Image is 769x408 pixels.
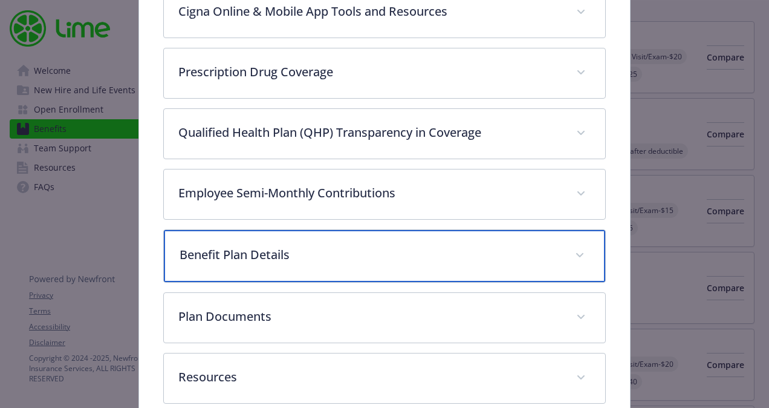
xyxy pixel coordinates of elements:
p: Plan Documents [178,308,562,326]
div: Prescription Drug Coverage [164,48,605,98]
div: Qualified Health Plan (QHP) Transparency in Coverage [164,109,605,159]
p: Prescription Drug Coverage [178,63,562,81]
div: Employee Semi-Monthly Contributions [164,169,605,219]
div: Plan Documents [164,293,605,343]
p: Qualified Health Plan (QHP) Transparency in Coverage [178,123,562,142]
p: Cigna Online & Mobile App Tools and Resources [178,2,562,21]
div: Resources [164,354,605,403]
p: Benefit Plan Details [180,246,560,264]
p: Resources [178,368,562,386]
div: Benefit Plan Details [164,230,605,282]
p: Employee Semi-Monthly Contributions [178,184,562,202]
